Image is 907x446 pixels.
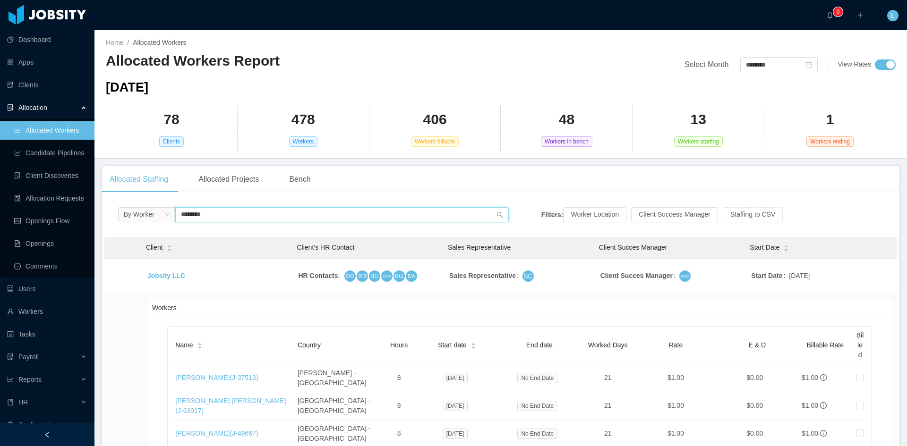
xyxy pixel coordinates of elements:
span: HR [18,398,28,406]
a: icon: pie-chartDashboard [7,30,87,49]
span: Start date [438,340,467,350]
span: No End Date [517,429,557,439]
span: Client’s HR Contact [297,244,355,251]
button: Worker Location [563,207,626,222]
a: icon: profileTasks [7,325,87,344]
i: icon: line-chart [7,376,14,383]
span: Worked Days [588,341,628,349]
sup: 0 [833,7,843,17]
a: Jobsity LLC [147,272,185,279]
span: Sales Representative [448,244,511,251]
a: icon: auditClients [7,76,87,94]
h2: 478 [291,110,315,129]
i: icon: caret-up [471,342,476,345]
div: Bench [282,166,318,193]
a: icon: userWorkers [7,302,87,321]
td: 8 [382,364,416,392]
td: [PERSON_NAME] - [GEOGRAPHIC_DATA] [294,364,382,392]
span: JCR [358,272,368,280]
span: $0.00 [746,374,763,381]
h2: 78 [163,110,179,129]
span: Client [146,243,163,252]
i: icon: calendar [805,61,812,68]
i: icon: caret-up [784,244,789,247]
span: Select Month [685,60,728,68]
span: No End Date [517,373,557,383]
i: icon: caret-down [197,345,202,348]
div: Allocated Staffing [102,166,176,193]
span: Workers in bench [541,136,592,147]
span: Client Succes Manager [599,244,667,251]
a: icon: line-chartCandidate Pipelines [14,143,87,162]
span: DO [346,271,354,280]
a: [PERSON_NAME] [PERSON_NAME](J-63017) [175,397,286,414]
i: icon: search [496,211,503,218]
button: Client Success Manager [631,207,718,222]
div: Sort [167,244,172,250]
strong: Sales Representative [449,272,516,279]
i: icon: book [7,399,14,405]
a: icon: file-doneAllocation Requests [14,189,87,208]
div: $1.00 [802,401,818,411]
a: icon: robotUsers [7,279,87,298]
span: Billed [856,331,864,359]
span: [DATE] [106,80,148,94]
div: Sort [197,341,203,348]
td: 8 [382,392,416,420]
h2: 1 [826,110,834,129]
i: icon: plus [857,12,864,18]
span: SC [523,270,532,282]
div: $1.00 [802,373,818,383]
span: BG [395,271,403,281]
i: icon: setting [7,421,14,428]
i: icon: down [164,211,170,218]
span: L [891,10,895,21]
span: Name [175,340,193,350]
span: info-circle [820,402,827,409]
span: View Rates [838,60,871,68]
span: End date [526,341,553,349]
i: icon: bell [827,12,833,18]
a: icon: idcardOpenings Flow [14,211,87,230]
strong: Start Date [751,272,782,279]
i: icon: solution [7,104,14,111]
span: / [127,39,129,46]
span: Workers starting [674,136,723,147]
span: $0.00 [746,429,763,437]
td: $1.00 [635,392,716,420]
td: 21 [581,364,635,392]
span: info-circle [820,374,827,381]
div: $1.00 [802,429,818,438]
h2: 406 [423,110,447,129]
span: DOO [681,273,689,279]
span: Hours [390,341,408,349]
span: CFW [383,273,392,279]
a: [PERSON_NAME](J-37513) [175,374,258,381]
i: icon: caret-down [784,247,789,250]
a: Home [106,39,123,46]
a: icon: line-chartAllocated Workers [14,121,87,140]
span: [DATE] [443,429,468,439]
h2: 48 [559,110,574,129]
h2: Allocated Workers Report [106,51,501,71]
div: Workers [152,299,887,317]
div: By Worker [124,207,154,221]
span: [DATE] [789,271,810,281]
span: E & D [748,341,766,349]
a: icon: appstoreApps [7,53,87,72]
i: icon: caret-down [167,247,172,250]
span: Reports [18,376,42,383]
div: Sort [471,341,476,348]
a: [PERSON_NAME](J-49667) [175,429,258,437]
span: No End Date [517,401,557,411]
span: Workers billable [411,136,459,147]
i: icon: caret-up [167,244,172,247]
strong: Filters: [541,210,564,218]
button: Staffing to CSV [723,207,783,222]
strong: Client Succes Manager [600,272,673,279]
span: Workers [289,136,317,147]
span: [DATE] [443,373,468,383]
span: Rate [669,341,683,349]
i: icon: caret-down [471,345,476,348]
span: Start Date [750,243,779,252]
